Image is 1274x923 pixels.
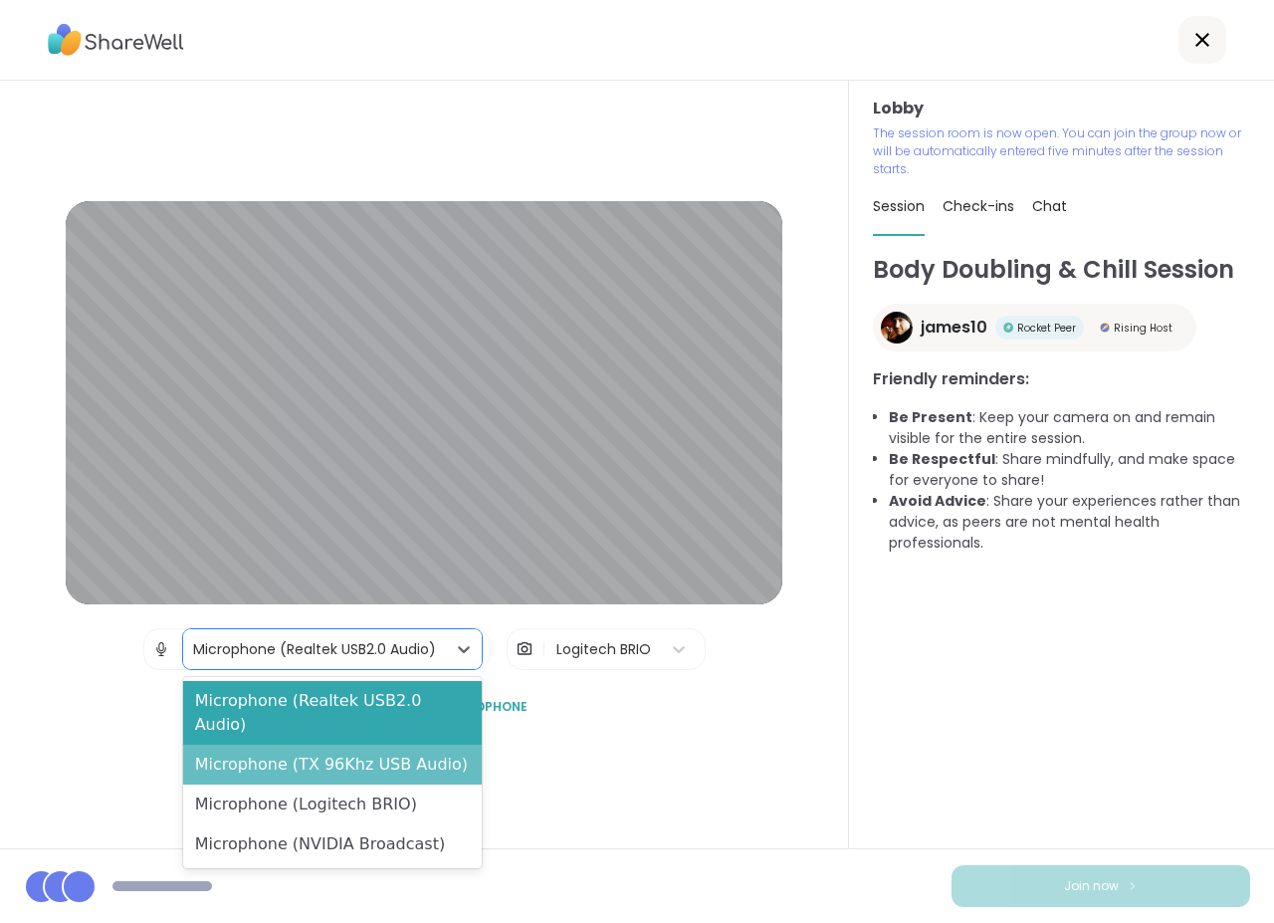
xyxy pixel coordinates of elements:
[1100,323,1110,333] img: Rising Host
[1064,877,1119,895] span: Join now
[921,316,987,340] span: james10
[183,681,483,745] div: Microphone (Realtek USB2.0 Audio)
[1017,321,1076,336] span: Rocket Peer
[556,639,651,660] div: Logitech BRIO
[1114,321,1172,336] span: Rising Host
[193,639,436,660] div: Microphone (Realtek USB2.0 Audio)
[889,491,1250,554] li: : Share your experiences rather than advice, as peers are not mental health professionals.
[178,629,183,669] span: |
[152,629,170,669] img: Microphone
[881,312,913,344] img: james10
[873,97,1250,120] h3: Lobby
[889,449,995,469] b: Be Respectful
[873,304,1196,351] a: james10james10Rocket PeerRocket PeerRising HostRising Host
[952,865,1250,907] button: Join now
[873,124,1250,178] p: The session room is now open. You can join the group now or will be automatically entered five mi...
[183,745,483,785] div: Microphone (TX 96Khz USB Audio)
[183,785,483,824] div: Microphone (Logitech BRIO)
[889,407,1250,449] li: : Keep your camera on and remain visible for the entire session.
[943,196,1014,216] span: Check-ins
[889,491,986,511] b: Avoid Advice
[889,449,1250,491] li: : Share mindfully, and make space for everyone to share!
[873,252,1250,288] h1: Body Doubling & Chill Session
[1003,323,1013,333] img: Rocket Peer
[873,367,1250,391] h3: Friendly reminders:
[889,407,972,427] b: Be Present
[1032,196,1067,216] span: Chat
[183,824,483,864] div: Microphone (NVIDIA Broadcast)
[541,629,546,669] span: |
[1127,880,1139,891] img: ShareWell Logomark
[516,629,533,669] img: Camera
[48,17,184,63] img: ShareWell Logo
[873,196,925,216] span: Session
